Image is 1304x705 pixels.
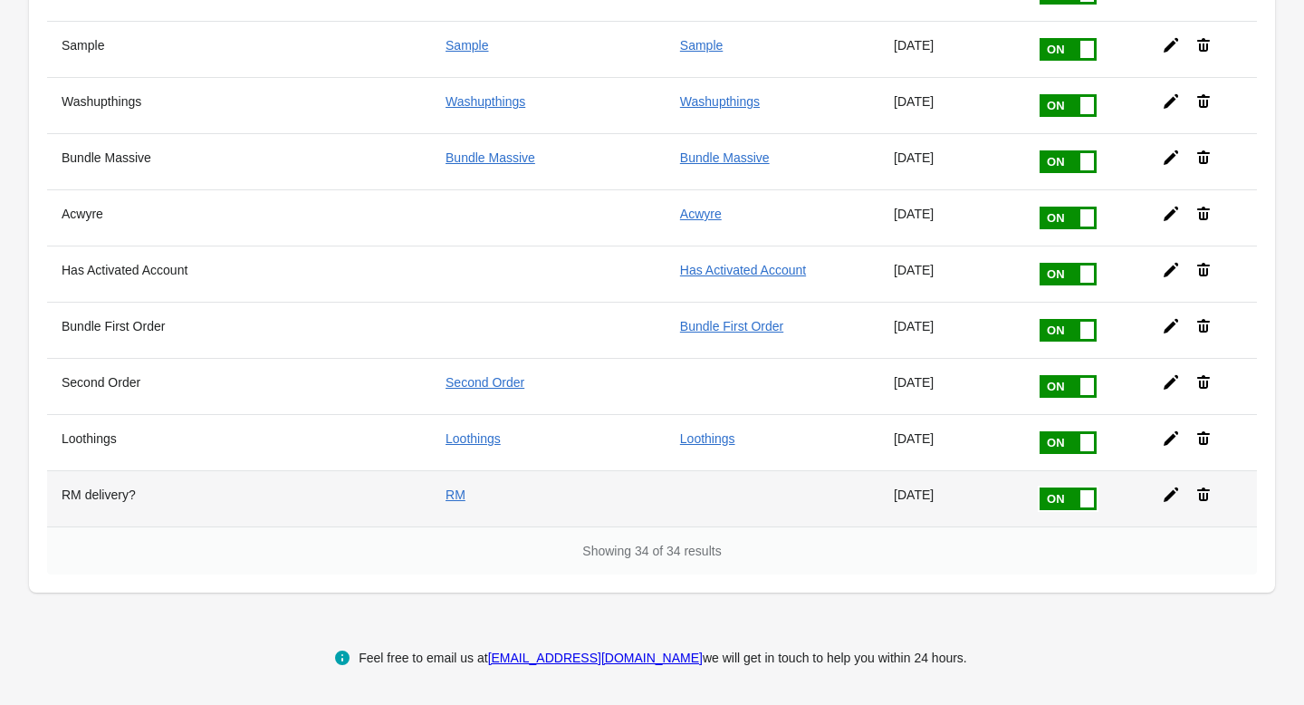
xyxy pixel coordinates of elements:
[446,150,535,165] a: Bundle Massive
[879,133,1023,189] td: [DATE]
[879,302,1023,358] td: [DATE]
[680,319,783,333] a: Bundle First Order
[47,189,431,246] th: Acwyre
[680,263,806,277] a: Has Activated Account
[47,358,431,414] th: Second Order
[47,302,431,358] th: Bundle First Order
[879,21,1023,77] td: [DATE]
[488,651,703,665] a: [EMAIL_ADDRESS][DOMAIN_NAME]
[47,470,431,526] th: RM delivery?
[446,375,524,390] a: Second Order
[680,38,723,53] a: Sample
[47,133,431,189] th: Bundle Massive
[446,431,501,446] a: Loothings
[879,358,1023,414] td: [DATE]
[680,207,722,221] a: Acwyre
[879,414,1023,470] td: [DATE]
[446,488,465,502] a: RM
[879,189,1023,246] td: [DATE]
[47,246,431,302] th: Has Activated Account
[879,77,1023,133] td: [DATE]
[47,21,431,77] th: Sample
[680,94,760,109] a: Washupthings
[446,94,525,109] a: Washupthings
[47,526,1257,575] div: Showing 34 of 34 results
[879,246,1023,302] td: [DATE]
[359,647,967,669] div: Feel free to email us at we will get in touch to help you within 24 hours.
[47,414,431,470] th: Loothings
[47,77,431,133] th: Washupthings
[446,38,488,53] a: Sample
[680,431,735,446] a: Loothings
[879,470,1023,526] td: [DATE]
[680,150,770,165] a: Bundle Massive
